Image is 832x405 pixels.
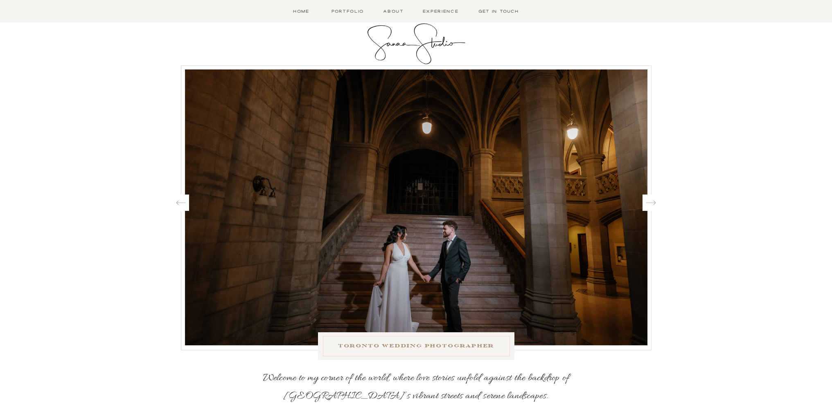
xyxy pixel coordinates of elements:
[211,369,621,403] p: Welcome to my corner of the world, where love stories unfold against the backdrop of [GEOGRAPHIC_...
[328,340,505,352] h1: TORONTO WEDDING PHOTOGRAPHER
[330,8,366,15] a: Portfolio
[289,8,314,15] a: Home
[382,8,406,15] a: About
[476,8,521,15] a: Get in Touch
[421,8,460,15] a: Experience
